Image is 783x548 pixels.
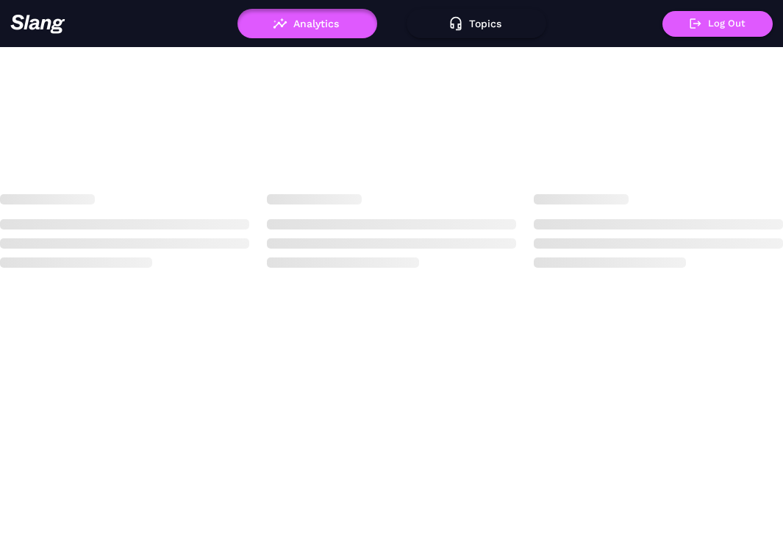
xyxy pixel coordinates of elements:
[407,9,546,38] button: Topics
[662,11,773,37] button: Log Out
[237,18,377,28] a: Analytics
[10,14,65,34] img: 623511267c55cb56e2f2a487_logo2.png
[237,9,377,38] button: Analytics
